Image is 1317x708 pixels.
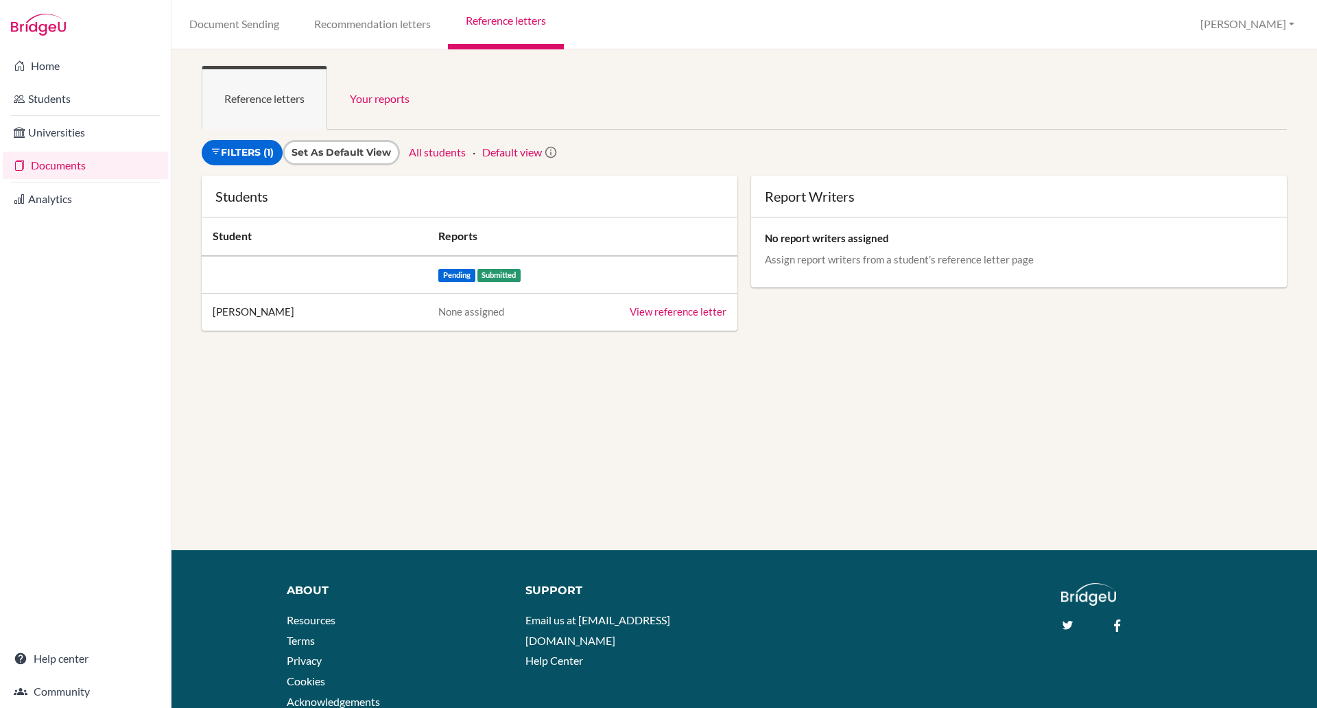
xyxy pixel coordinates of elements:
div: Students [215,189,724,203]
a: Home [3,52,168,80]
span: Pending [438,269,475,282]
img: Bridge-U [11,14,66,36]
a: Resources [287,613,335,626]
div: Support [525,583,732,599]
a: Help Center [525,654,583,667]
a: Default view [482,145,542,158]
a: Cookies [287,674,325,687]
a: All students [409,145,466,158]
a: Analytics [3,185,168,213]
span: None assigned [438,305,504,318]
a: Students [3,85,168,113]
input: Set as default view [292,145,391,160]
a: Terms [287,634,315,647]
a: Your reports [327,66,432,130]
a: Documents [3,152,168,179]
td: [PERSON_NAME] [202,294,427,331]
p: No report writers assigned [765,231,1273,245]
a: Privacy [287,654,322,667]
th: Student [202,217,427,256]
div: About [287,583,506,599]
div: Report Writers [765,189,1273,203]
p: Assign report writers from a student’s reference letter page [765,252,1273,266]
a: View reference letter [630,305,726,318]
a: Email us at [EMAIL_ADDRESS][DOMAIN_NAME] [525,613,670,647]
a: Community [3,678,168,705]
a: Acknowledgements [287,695,380,708]
button: [PERSON_NAME] [1194,12,1301,37]
a: Reference letters [202,66,327,130]
a: Help center [3,645,168,672]
a: Filters (1) [202,140,283,165]
a: Universities [3,119,168,146]
span: Submitted [477,269,521,282]
img: logo_white@2x-f4f0deed5e89b7ecb1c2cc34c3e3d731f90f0f143d5ea2071677605dd97b5244.png [1061,583,1117,606]
th: Reports [427,217,737,256]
